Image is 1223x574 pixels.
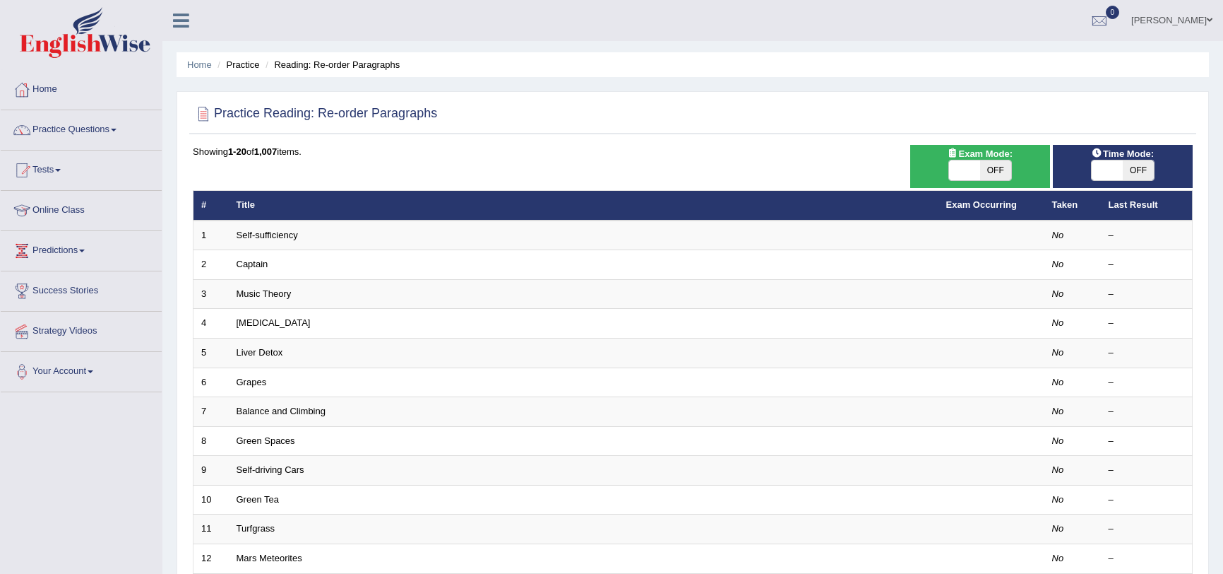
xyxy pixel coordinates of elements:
a: Home [1,70,162,105]
div: – [1109,493,1185,507]
th: # [193,191,229,221]
em: No [1052,494,1064,505]
b: 1-20 [228,146,246,157]
a: Captain [237,259,268,269]
span: OFF [980,160,1011,180]
td: 11 [193,515,229,544]
em: No [1052,435,1064,446]
div: – [1109,317,1185,330]
span: Exam Mode: [941,146,1018,161]
h2: Practice Reading: Re-order Paragraphs [193,103,437,124]
a: Self-sufficiency [237,230,298,240]
td: 2 [193,250,229,280]
a: Self-driving Cars [237,464,304,475]
th: Taken [1044,191,1101,221]
td: 5 [193,339,229,368]
em: No [1052,523,1064,534]
td: 9 [193,456,229,486]
td: 7 [193,397,229,427]
td: 10 [193,485,229,515]
a: Mars Meteorites [237,553,302,563]
em: No [1052,553,1064,563]
a: Grapes [237,377,267,387]
a: Balance and Climbing [237,406,326,416]
em: No [1052,259,1064,269]
span: Time Mode: [1086,146,1159,161]
a: Liver Detox [237,347,283,358]
a: Practice Questions [1,110,162,146]
a: Predictions [1,231,162,266]
em: No [1052,230,1064,240]
a: Success Stories [1,271,162,307]
td: 3 [193,279,229,309]
em: No [1052,464,1064,475]
em: No [1052,406,1064,416]
a: Strategy Videos [1,312,162,347]
div: – [1109,229,1185,242]
td: 8 [193,426,229,456]
em: No [1052,347,1064,358]
a: [MEDICAL_DATA] [237,317,311,328]
a: Exam Occurring [946,199,1017,210]
div: – [1109,346,1185,360]
a: Your Account [1,352,162,387]
td: 1 [193,221,229,250]
div: Showing of items. [193,145,1193,158]
th: Last Result [1101,191,1193,221]
li: Practice [214,58,259,71]
a: Tests [1,151,162,186]
div: – [1109,288,1185,301]
div: – [1109,405,1185,418]
b: 1,007 [254,146,278,157]
li: Reading: Re-order Paragraphs [262,58,400,71]
th: Title [229,191,938,221]
a: Green Tea [237,494,279,505]
a: Online Class [1,191,162,226]
div: – [1109,552,1185,566]
a: Green Spaces [237,435,295,446]
span: 0 [1106,6,1120,19]
div: – [1109,522,1185,536]
div: – [1109,464,1185,477]
em: No [1052,317,1064,328]
div: Show exams occurring in exams [910,145,1050,188]
a: Home [187,59,212,70]
em: No [1052,288,1064,299]
a: Music Theory [237,288,292,299]
td: 4 [193,309,229,339]
td: 12 [193,544,229,573]
em: No [1052,377,1064,387]
td: 6 [193,368,229,397]
span: OFF [1123,160,1154,180]
div: – [1109,258,1185,271]
div: – [1109,376,1185,389]
a: Turfgrass [237,523,275,534]
div: – [1109,435,1185,448]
